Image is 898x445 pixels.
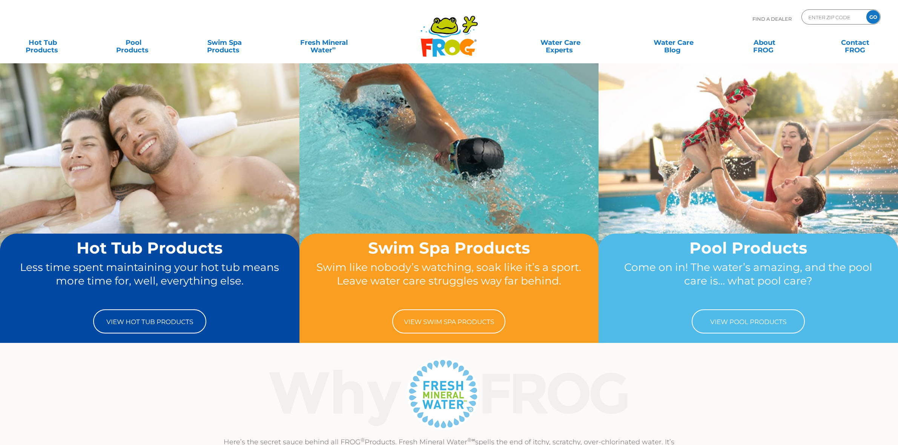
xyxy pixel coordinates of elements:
[392,309,505,333] a: View Swim Spa Products
[866,10,880,24] input: GO
[503,35,618,50] a: Water CareExperts
[8,35,78,50] a: Hot TubProducts
[613,239,884,257] h2: Pool Products
[467,437,475,443] sup: ®∞
[332,45,336,51] sup: ∞
[14,260,285,302] p: Less time spent maintaining your hot tub means more time for, well, everything else.
[613,260,884,302] p: Come on in! The water’s amazing, and the pool care is… what pool care?
[189,35,260,50] a: Swim SpaProducts
[299,63,599,286] img: home-banner-swim-spa-short
[807,12,858,23] input: Zip Code Form
[98,35,169,50] a: PoolProducts
[14,239,285,257] h2: Hot Tub Products
[638,35,709,50] a: Water CareBlog
[361,437,365,443] sup: ®
[280,35,368,50] a: Fresh MineralWater∞
[93,309,206,333] a: View Hot Tub Products
[820,35,890,50] a: ContactFROG
[692,309,805,333] a: View Pool Products
[314,239,585,257] h2: Swim Spa Products
[254,356,644,431] img: Why Frog
[729,35,800,50] a: AboutFROG
[314,260,585,302] p: Swim like nobody’s watching, soak like it’s a sport. Leave water care struggles way far behind.
[599,63,898,286] img: home-banner-pool-short
[752,9,792,28] p: Find A Dealer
